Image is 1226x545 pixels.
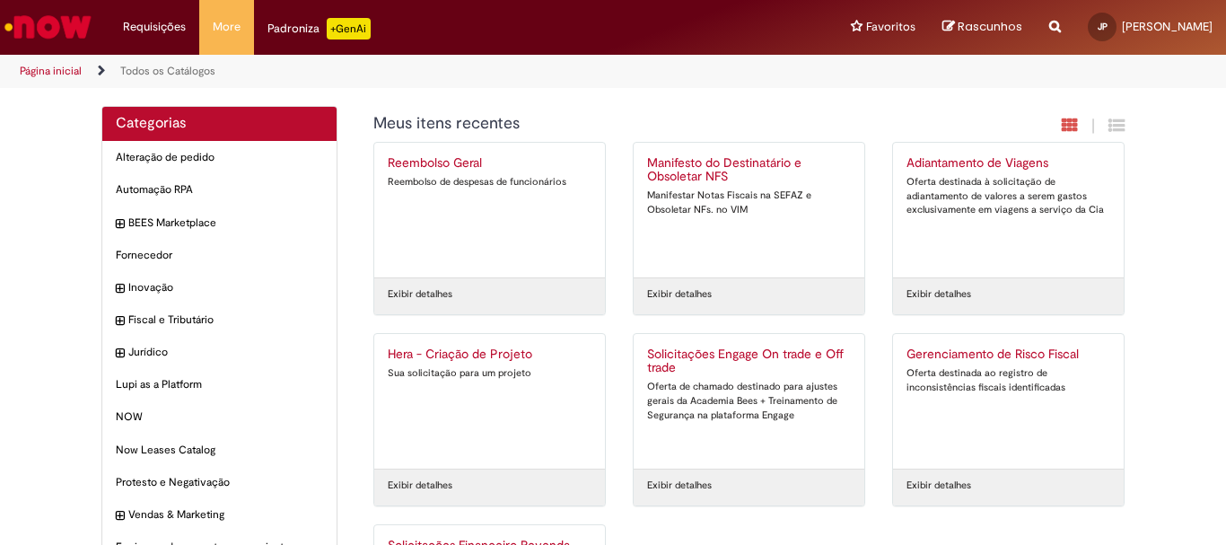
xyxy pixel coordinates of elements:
[634,334,864,469] a: Solicitações Engage On trade e Off trade Oferta de chamado destinado para ajustes gerais da Acade...
[1098,21,1108,32] span: JP
[634,143,864,277] a: Manifesto do Destinatário e Obsoletar NFS Manifestar Notas Fiscais na SEFAZ e Obsoletar NFs. no VIM
[116,443,323,458] span: Now Leases Catalog
[102,466,337,499] div: Protesto e Negativação
[388,287,452,302] a: Exibir detalhes
[102,173,337,207] div: Automação RPA
[102,271,337,304] div: expandir categoria Inovação Inovação
[893,334,1124,469] a: Gerenciamento de Risco Fiscal Oferta destinada ao registro de inconsistências fiscais identificadas
[20,64,82,78] a: Página inicial
[374,143,605,277] a: Reembolso Geral Reembolso de despesas de funcionários
[373,115,931,133] h1: {"description":"","title":"Meus itens recentes"} Categoria
[123,18,186,36] span: Requisições
[647,347,851,376] h2: Solicitações Engage On trade e Off trade
[267,18,371,40] div: Padroniza
[388,479,452,493] a: Exibir detalhes
[116,150,323,165] span: Alteração de pedido
[116,475,323,490] span: Protesto e Negativação
[116,409,323,425] span: NOW
[128,215,323,231] span: BEES Marketplace
[893,143,1124,277] a: Adiantamento de Viagens Oferta destinada à solicitação de adiantamento de valores a serem gastos ...
[102,400,337,434] div: NOW
[906,287,971,302] a: Exibir detalhes
[1091,116,1095,136] span: |
[2,9,94,45] img: ServiceNow
[1122,19,1213,34] span: [PERSON_NAME]
[116,248,323,263] span: Fornecedor
[388,366,591,381] div: Sua solicitação para um projeto
[128,280,323,295] span: Inovação
[906,479,971,493] a: Exibir detalhes
[647,189,851,216] div: Manifestar Notas Fiscais na SEFAZ e Obsoletar NFs. no VIM
[327,18,371,40] p: +GenAi
[102,303,337,337] div: expandir categoria Fiscal e Tributário Fiscal e Tributário
[116,280,124,298] i: expandir categoria Inovação
[116,507,124,525] i: expandir categoria Vendas & Marketing
[647,156,851,185] h2: Manifesto do Destinatário e Obsoletar NFS
[102,498,337,532] div: expandir categoria Vendas & Marketing Vendas & Marketing
[116,345,124,363] i: expandir categoria Jurídico
[906,366,1110,394] div: Oferta destinada ao registro de inconsistências fiscais identificadas
[906,175,1110,217] div: Oferta destinada à solicitação de adiantamento de valores a serem gastos exclusivamente em viagen...
[116,312,124,330] i: expandir categoria Fiscal e Tributário
[906,156,1110,171] h2: Adiantamento de Viagens
[906,347,1110,362] h2: Gerenciamento de Risco Fiscal
[866,18,915,36] span: Favoritos
[13,55,804,88] ul: Trilhas de página
[942,19,1022,36] a: Rascunhos
[116,215,124,233] i: expandir categoria BEES Marketplace
[128,312,323,328] span: Fiscal e Tributário
[120,64,215,78] a: Todos os Catálogos
[647,479,712,493] a: Exibir detalhes
[388,175,591,189] div: Reembolso de despesas de funcionários
[102,368,337,401] div: Lupi as a Platform
[388,347,591,362] h2: Hera - Criação de Projeto
[102,239,337,272] div: Fornecedor
[388,156,591,171] h2: Reembolso Geral
[102,434,337,467] div: Now Leases Catalog
[128,507,323,523] span: Vendas & Marketing
[128,345,323,360] span: Jurídico
[102,141,337,174] div: Alteração de pedido
[102,336,337,369] div: expandir categoria Jurídico Jurídico
[1062,117,1078,134] i: Exibição em cartão
[374,334,605,469] a: Hera - Criação de Projeto Sua solicitação para um projeto
[958,18,1022,35] span: Rascunhos
[102,207,337,240] div: expandir categoria BEES Marketplace BEES Marketplace
[116,182,323,198] span: Automação RPA
[213,18,241,36] span: More
[116,116,323,132] h2: Categorias
[116,377,323,392] span: Lupi as a Platform
[647,287,712,302] a: Exibir detalhes
[1108,117,1125,134] i: Exibição de grade
[647,380,851,422] div: Oferta de chamado destinado para ajustes gerais da Academia Bees + Treinamento de Segurança na pl...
